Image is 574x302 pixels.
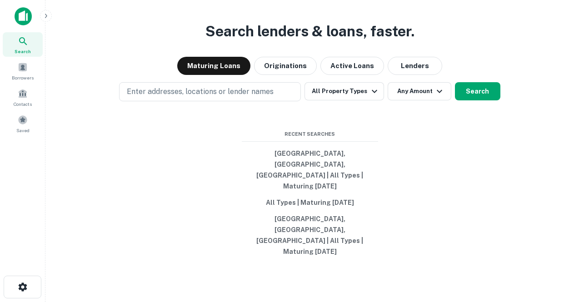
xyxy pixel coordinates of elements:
h3: Search lenders & loans, faster. [205,20,414,42]
button: Maturing Loans [177,57,250,75]
button: Enter addresses, locations or lender names [119,82,301,101]
img: capitalize-icon.png [15,7,32,25]
span: Recent Searches [242,130,378,138]
a: Search [3,32,43,57]
a: Borrowers [3,59,43,83]
span: Borrowers [12,74,34,81]
button: [GEOGRAPHIC_DATA], [GEOGRAPHIC_DATA], [GEOGRAPHIC_DATA] | All Types | Maturing [DATE] [242,211,378,260]
button: Active Loans [320,57,384,75]
a: Saved [3,111,43,136]
button: [GEOGRAPHIC_DATA], [GEOGRAPHIC_DATA], [GEOGRAPHIC_DATA] | All Types | Maturing [DATE] [242,145,378,194]
button: Originations [254,57,317,75]
a: Contacts [3,85,43,109]
button: All Property Types [304,82,384,100]
span: Search [15,48,31,55]
span: Contacts [14,100,32,108]
button: All Types | Maturing [DATE] [242,194,378,211]
span: Saved [16,127,30,134]
p: Enter addresses, locations or lender names [127,86,274,97]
